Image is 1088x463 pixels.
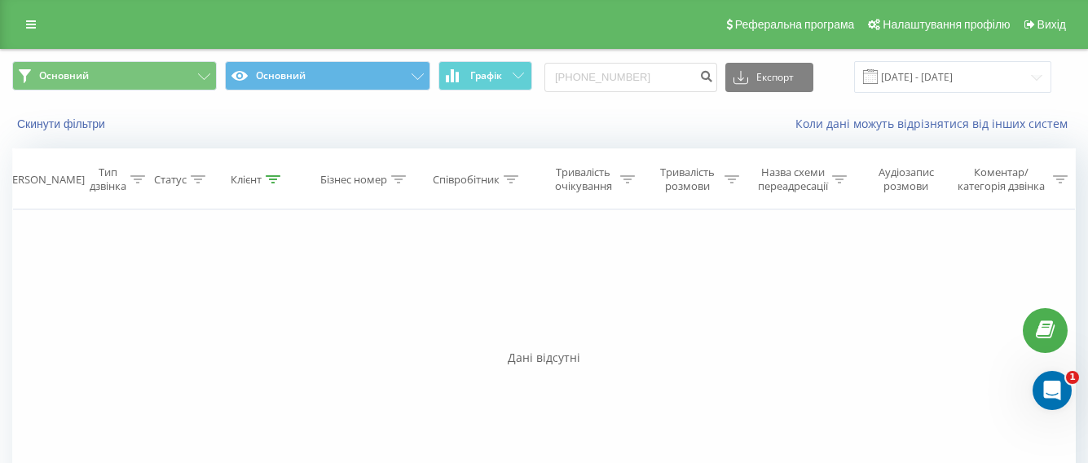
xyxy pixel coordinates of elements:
[12,350,1076,366] div: Дані відсутні
[795,116,1076,131] a: Коли дані можуть відрізнятися вiд інших систем
[90,165,126,193] div: Тип дзвінка
[735,18,855,31] span: Реферальна програма
[12,61,217,90] button: Основний
[39,69,89,82] span: Основний
[1066,371,1079,384] span: 1
[225,61,429,90] button: Основний
[866,165,946,193] div: Аудіозапис розмови
[438,61,532,90] button: Графік
[433,173,500,187] div: Співробітник
[320,173,387,187] div: Бізнес номер
[883,18,1010,31] span: Налаштування профілю
[954,165,1049,193] div: Коментар/категорія дзвінка
[758,165,828,193] div: Назва схеми переадресації
[544,63,717,92] input: Пошук за номером
[231,173,262,187] div: Клієнт
[470,70,502,82] span: Графік
[1037,18,1066,31] span: Вихід
[654,165,720,193] div: Тривалість розмови
[1033,371,1072,410] iframe: Intercom live chat
[12,117,113,131] button: Скинути фільтри
[154,173,187,187] div: Статус
[725,63,813,92] button: Експорт
[550,165,616,193] div: Тривалість очікування
[2,173,85,187] div: [PERSON_NAME]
